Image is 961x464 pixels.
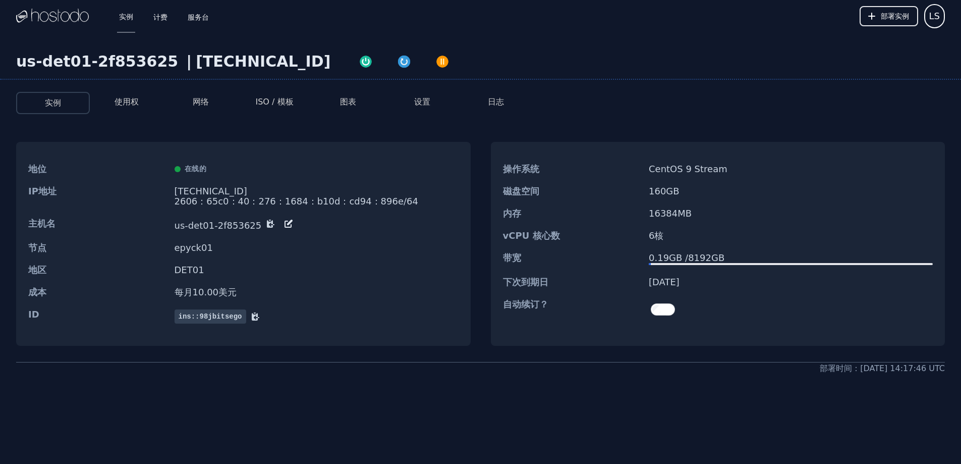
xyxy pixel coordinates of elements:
font: ins::98jbitsego [179,313,242,321]
font: 每月 [175,287,193,297]
font: 主机名 [28,218,55,229]
font: 节点 [28,242,46,253]
font: 160 [649,186,666,196]
font: 成本 [28,287,46,297]
font: us-det01-2f853625 [175,220,262,231]
font: GB / [669,252,688,263]
font: MB [677,208,692,219]
font: 0.19 [649,252,669,263]
font: 实例 [45,98,61,108]
font: 地位 [28,164,46,174]
font: ID [28,309,39,320]
font: 服务台 [188,13,209,21]
font: | [186,53,192,70]
button: 重启 [385,53,423,69]
button: 实例 [45,97,61,109]
font: 自动续订？ [503,299,548,310]
font: 部署实例 [881,12,909,20]
font: 带宽 [503,252,521,263]
font: 下次到期日 [503,277,548,287]
button: ISO / 模板 [255,96,293,108]
button: 用户菜单 [924,4,945,28]
font: GB [711,252,724,263]
font: [DATE] 14:17:46 UTC [860,364,945,373]
button: 日志 [488,96,504,108]
font: vCPU 核心数 [503,230,560,241]
font: LS [929,11,940,21]
font: 日志 [488,97,504,107]
font: [DATE] [649,277,680,287]
font: 磁盘空间 [503,186,539,196]
button: 使用权 [115,96,139,108]
font: 6 [649,230,654,241]
font: GB [666,186,679,196]
font: 实例 [119,13,133,21]
button: 网络 [193,96,209,108]
font: epyck01 [175,242,213,253]
img: 重启 [397,55,411,69]
font: 计费 [153,13,167,21]
font: 部署时间： [820,364,860,373]
font: 美元 [218,287,237,297]
font: 图表 [340,97,356,107]
font: 16384 [649,208,677,219]
font: CentOS 9 Stream [649,164,727,174]
font: us-det01-2f853625 [16,53,178,70]
font: 核 [654,230,663,241]
font: 操作系统 [503,164,539,174]
img: 标识 [16,9,89,24]
font: DET01 [175,265,204,275]
font: 在线的 [185,165,207,173]
button: 关闭电源 [423,53,462,69]
font: 设置 [414,97,430,107]
font: [TECHNICAL_ID] [175,186,247,196]
font: 地区 [28,265,46,275]
font: 网络 [193,97,209,107]
button: 开机 [347,53,385,69]
font: 8192 [688,252,711,263]
button: 设置 [414,96,430,108]
font: 2606：65c0：40：276：1684：b10d：cd94：896e/64 [175,196,419,207]
font: ISO / 模板 [255,97,293,107]
button: 图表 [340,96,356,108]
button: 部署实例 [860,6,918,26]
img: 开机 [359,55,373,69]
font: IP地址 [28,186,56,196]
font: 使用权 [115,97,139,107]
img: 关闭电源 [435,55,449,69]
font: 10.00 [193,287,219,297]
font: 内存 [503,208,521,219]
font: [TECHNICAL_ID] [196,53,330,70]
